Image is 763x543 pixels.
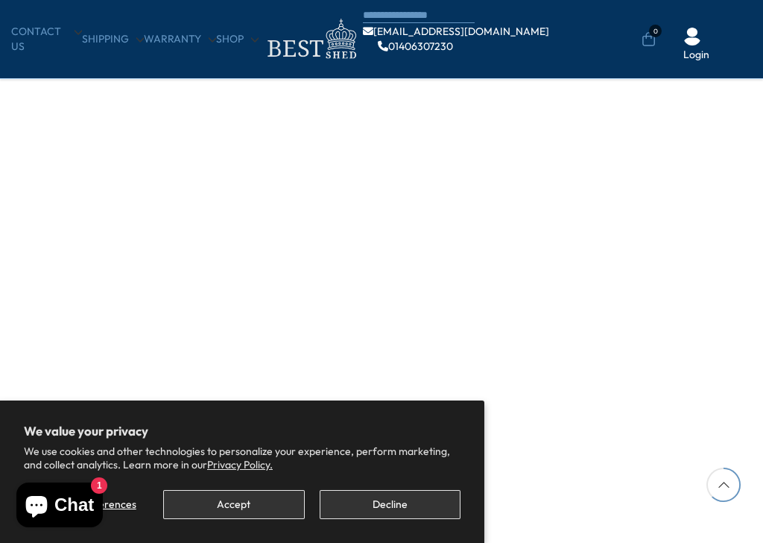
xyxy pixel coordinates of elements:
[683,28,701,45] img: User Icon
[12,483,107,531] inbox-online-store-chat: Shopify online store chat
[24,445,460,471] p: We use cookies and other technologies to personalize your experience, perform marketing, and coll...
[649,25,662,37] span: 0
[82,32,144,47] a: Shipping
[207,458,273,471] a: Privacy Policy.
[259,15,363,63] img: logo
[378,41,453,51] a: 01406307230
[24,424,460,438] h2: We value your privacy
[642,32,656,47] a: 0
[320,490,460,519] button: Decline
[11,25,82,54] a: CONTACT US
[163,490,304,519] button: Accept
[216,32,259,47] a: Shop
[363,26,549,37] a: [EMAIL_ADDRESS][DOMAIN_NAME]
[683,48,709,63] a: Login
[144,32,216,47] a: Warranty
